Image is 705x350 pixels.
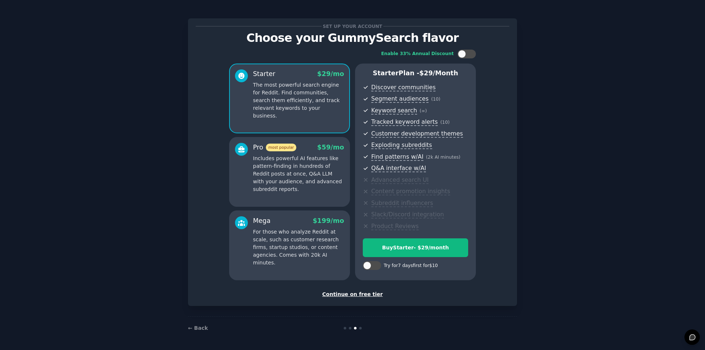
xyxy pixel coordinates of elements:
div: Buy Starter - $ 29 /month [363,244,468,252]
span: Discover communities [371,84,435,91]
a: ← Back [188,325,208,331]
span: Tracked keyword alerts [371,118,438,126]
span: ( 10 ) [431,97,440,102]
span: Set up your account [322,22,384,30]
span: most popular [266,144,297,151]
span: Subreddit influencers [371,199,433,207]
div: Mega [253,216,271,225]
span: ( 10 ) [440,120,449,125]
span: Exploding subreddits [371,141,432,149]
span: ( 2k AI minutes ) [426,155,460,160]
p: Choose your GummySearch flavor [196,32,509,44]
span: $ 29 /mo [317,70,344,77]
span: Product Reviews [371,223,419,230]
span: Segment audiences [371,95,429,103]
p: Starter Plan - [363,69,468,78]
p: For those who analyze Reddit at scale, such as customer research firms, startup studios, or conte... [253,228,344,267]
span: $ 29 /month [419,69,458,77]
span: ( ∞ ) [420,108,427,113]
span: Keyword search [371,107,417,115]
div: Enable 33% Annual Discount [381,51,454,57]
span: Content promotion insights [371,188,450,195]
p: The most powerful search engine for Reddit. Find communities, search them efficiently, and track ... [253,81,344,120]
button: BuyStarter- $29/month [363,238,468,257]
p: Includes powerful AI features like pattern-finding in hundreds of Reddit posts at once, Q&A LLM w... [253,155,344,193]
span: $ 199 /mo [313,217,344,224]
div: Continue on free tier [196,291,509,298]
span: Advanced search UI [371,176,429,184]
span: $ 59 /mo [317,144,344,151]
span: Find patterns w/AI [371,153,423,161]
div: Pro [253,143,296,152]
div: Try for 7 days first for $10 [384,263,438,269]
span: Customer development themes [371,130,463,138]
span: Q&A interface w/AI [371,165,426,172]
span: Slack/Discord integration [371,211,444,219]
div: Starter [253,69,275,79]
